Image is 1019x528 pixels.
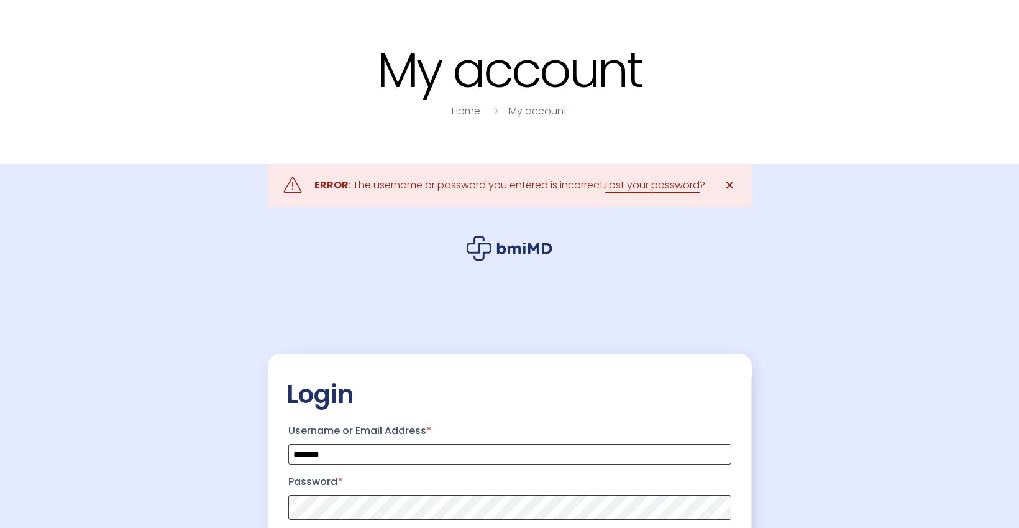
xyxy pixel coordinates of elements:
[605,178,700,193] a: Lost your password
[288,472,731,492] label: Password
[314,178,349,192] strong: ERROR
[314,177,705,194] div: : The username or password you entered is incorrect. ?
[286,379,733,410] h2: Login
[288,421,731,441] label: Username or Email Address
[452,104,480,118] a: Home
[509,104,567,118] a: My account
[724,177,735,194] span: ✕
[489,104,503,118] i: breadcrumbs separator
[718,173,743,198] a: ✕
[118,44,901,96] h1: My account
